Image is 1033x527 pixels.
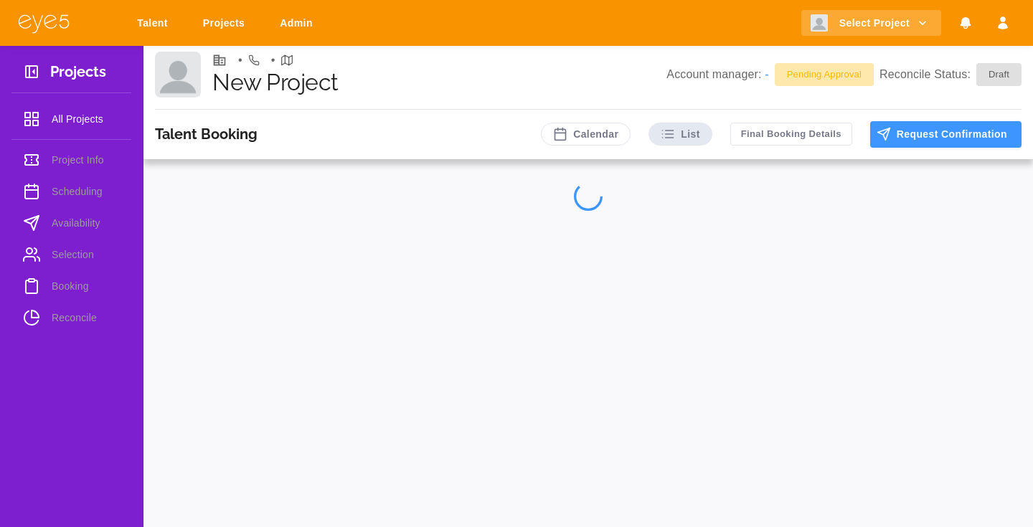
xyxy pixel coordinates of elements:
li: • [238,52,242,69]
button: Request Confirmation [870,121,1022,148]
p: Account manager: [666,66,768,83]
a: Admin [270,10,327,37]
span: Draft [980,67,1018,82]
span: Pending Approval [778,67,870,82]
a: All Projects [11,105,131,133]
button: List [648,123,712,146]
button: Notifications [953,10,978,37]
button: Calendar [541,123,631,146]
img: Client logo [811,14,828,32]
p: Reconcile Status: [879,63,1022,86]
h1: New Project [212,69,666,96]
button: Final Booking Details [730,123,852,146]
h3: Projects [50,63,106,85]
a: Talent [128,10,182,37]
a: Projects [194,10,259,37]
h3: Talent Booking [155,125,258,143]
li: • [271,52,275,69]
button: Select Project [801,10,941,37]
a: - [765,68,768,80]
img: Client logo [155,52,201,98]
span: All Projects [52,110,120,128]
img: eye5 [17,13,70,34]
